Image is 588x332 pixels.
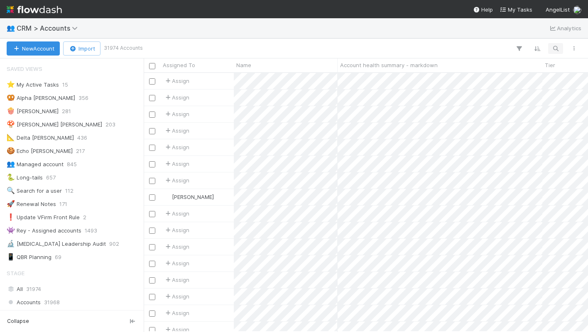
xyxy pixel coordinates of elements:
span: 657 [46,172,56,183]
img: avatar_d1f4bd1b-0b26-4d9b-b8ad-69b413583d95.png [573,6,581,14]
span: Assign [164,93,189,102]
span: Accounts [7,297,41,308]
div: [PERSON_NAME] [164,193,214,201]
span: ❗ [7,213,15,221]
div: [PERSON_NAME] [PERSON_NAME] [7,119,102,130]
span: Collapse [7,317,29,325]
span: 436 [77,133,87,143]
div: [PERSON_NAME] [7,106,59,116]
a: Analytics [549,23,581,33]
span: Saved Views [7,61,42,77]
span: 👥 [7,24,15,32]
span: [PERSON_NAME] [172,194,214,200]
span: Assign [164,242,189,251]
span: Assign [164,160,189,168]
span: Assign [164,209,189,218]
input: Toggle Row Selected [149,178,155,184]
span: 902 [109,239,119,249]
button: NewAccount [7,41,60,56]
span: 🍪 [7,147,15,154]
div: Assign [164,259,189,267]
span: 217 [76,146,85,156]
div: Renewal Notes [7,199,56,209]
span: 112 [65,186,73,196]
span: Assign [164,309,189,317]
a: My Tasks [500,5,532,14]
span: 🥨 [7,94,15,101]
span: Assign [164,226,189,234]
div: Search for a user [7,186,62,196]
span: 🍿 [7,107,15,114]
div: Managed account [7,159,64,170]
span: 69 [55,252,61,262]
span: Tier [545,61,555,69]
span: Assign [164,77,189,85]
span: Assign [164,143,189,151]
input: Toggle Row Selected [149,310,155,317]
span: 🚀 [7,200,15,207]
span: 203 [105,119,115,130]
input: Toggle Row Selected [149,277,155,284]
input: Toggle Row Selected [149,128,155,134]
span: 📱 [7,253,15,260]
input: Toggle Row Selected [149,111,155,118]
span: AngelList [546,6,570,13]
input: Toggle All Rows Selected [149,63,155,69]
span: Assign [164,176,189,184]
input: Toggle Row Selected [149,211,155,217]
span: 171 [59,199,67,209]
span: Stage [7,265,24,281]
button: Import [63,41,100,56]
span: 281 [62,106,71,116]
div: Rey - Assigned accounts [7,225,81,236]
small: 31974 Accounts [104,44,143,52]
div: Help [473,5,493,14]
div: Assign [164,110,189,118]
span: 2 [83,212,86,223]
span: 🔍 [7,187,15,194]
span: Assigned To [163,61,195,69]
span: 👾 [7,227,15,234]
span: 🐍 [7,174,15,181]
img: avatar_18c010e4-930e-4480-823a-7726a265e9dd.png [164,194,171,200]
span: 👥 [7,160,15,167]
div: Alpha [PERSON_NAME] [7,93,75,103]
span: CRM > Accounts [17,24,82,32]
div: My Active Tasks [7,80,59,90]
span: 1493 [85,225,97,236]
span: Assign [164,126,189,135]
input: Toggle Row Selected [149,228,155,234]
input: Toggle Row Selected [149,145,155,151]
span: 🔬 [7,240,15,247]
span: Account health summary - markdown [340,61,438,69]
input: Toggle Row Selected [149,244,155,250]
div: Delta [PERSON_NAME] [7,133,74,143]
span: ⭐ [7,81,15,88]
span: Assign [164,276,189,284]
input: Toggle Row Selected [149,261,155,267]
img: logo-inverted-e16ddd16eac7371096b0.svg [7,2,62,17]
div: Long-tails [7,172,43,183]
span: 31974 [26,284,41,294]
input: Toggle Row Selected [149,78,155,85]
div: Echo [PERSON_NAME] [7,146,73,156]
div: QBR Planning [7,252,51,262]
span: 31968 [44,297,60,308]
span: 🍄 [7,121,15,128]
span: 📐 [7,134,15,141]
input: Toggle Row Selected [149,95,155,101]
div: [MEDICAL_DATA] Leadership Audit [7,239,106,249]
span: Assign [164,292,189,300]
div: Update VFirm Front Rule [7,212,80,223]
